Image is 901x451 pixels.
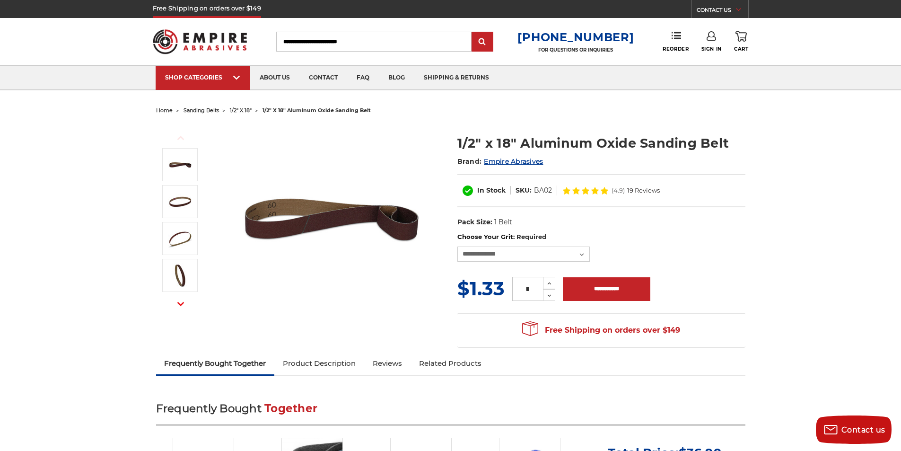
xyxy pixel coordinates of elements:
input: Submit [473,33,492,52]
a: home [156,107,173,114]
img: 1/2" x 18" Aluminum Oxide File Belt [168,153,192,177]
a: Reviews [364,353,411,374]
span: Frequently Bought [156,402,262,415]
span: Free Shipping on orders over $149 [522,321,680,340]
span: (4.9) [612,187,625,194]
a: sanding belts [184,107,219,114]
span: Sign In [701,46,722,52]
img: 1/2" x 18" - Aluminum Oxide Sanding Belt [168,264,192,287]
a: Related Products [411,353,490,374]
img: 1/2" x 18" Aluminum Oxide Sanding Belt [168,190,192,213]
p: FOR QUESTIONS OR INQUIRIES [517,47,634,53]
a: Frequently Bought Together [156,353,275,374]
dd: 1 Belt [494,217,512,227]
a: Reorder [663,31,689,52]
a: CONTACT US [697,5,748,18]
span: Reorder [663,46,689,52]
span: Together [264,402,317,415]
a: contact [299,66,347,90]
a: 1/2" x 18" [230,107,252,114]
h1: 1/2" x 18" Aluminum Oxide Sanding Belt [457,134,745,152]
span: Contact us [841,425,885,434]
button: Previous [169,128,192,148]
span: In Stock [477,186,506,195]
label: Choose Your Grit: [457,232,745,242]
img: 1/2" x 18" Sanding Belt AOX [168,227,192,250]
dt: Pack Size: [457,217,492,227]
span: Cart [734,46,748,52]
button: Next [169,294,192,314]
a: Empire Abrasives [484,157,543,166]
small: Required [516,233,546,240]
a: Product Description [274,353,364,374]
span: Brand: [457,157,482,166]
div: SHOP CATEGORIES [165,74,241,81]
span: 1/2" x 18" aluminum oxide sanding belt [262,107,371,114]
a: shipping & returns [414,66,499,90]
span: 19 Reviews [627,187,660,194]
a: Cart [734,31,748,52]
dd: BA02 [534,186,552,195]
a: [PHONE_NUMBER] [517,30,634,44]
span: $1.33 [457,277,505,300]
button: Contact us [816,416,892,444]
a: blog [379,66,414,90]
img: 1/2" x 18" Aluminum Oxide File Belt [237,124,426,313]
a: faq [347,66,379,90]
a: about us [250,66,299,90]
dt: SKU: [516,186,532,195]
img: Empire Abrasives [153,23,247,60]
